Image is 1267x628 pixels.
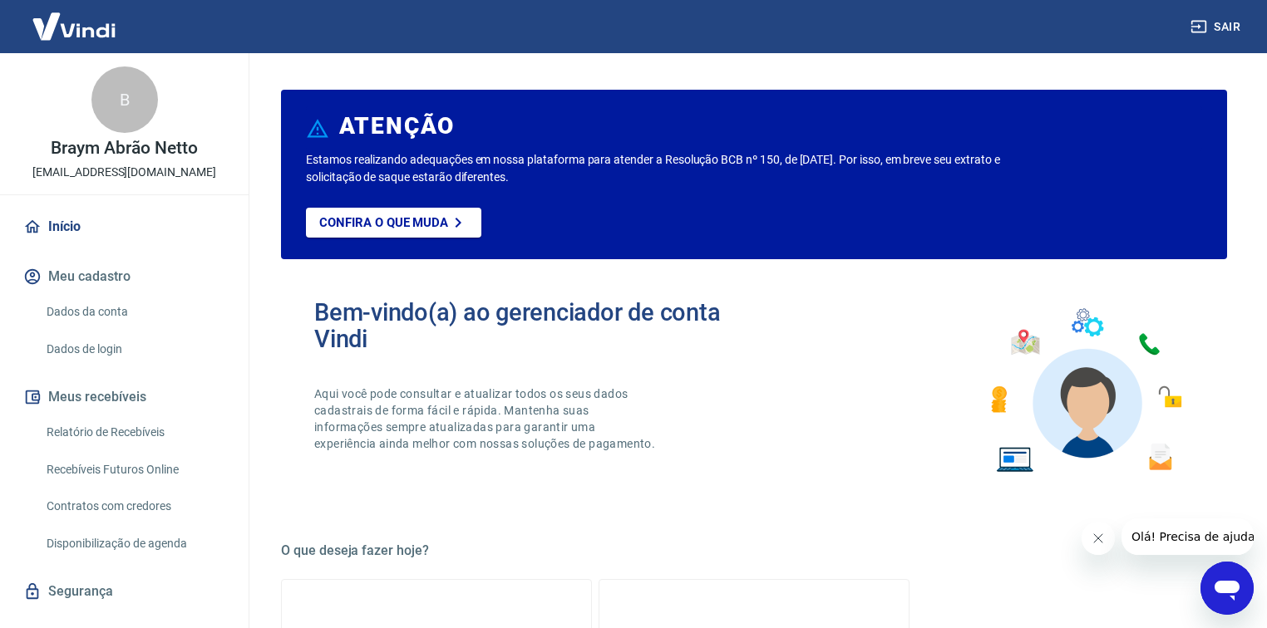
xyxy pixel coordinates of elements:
h5: O que deseja fazer hoje? [281,542,1227,559]
p: Braym Abrão Netto [51,140,197,157]
img: Vindi [20,1,128,52]
a: Recebíveis Futuros Online [40,453,229,487]
div: B [91,66,158,133]
h6: ATENÇÃO [339,118,455,135]
span: Olá! Precisa de ajuda? [10,12,140,25]
p: Aqui você pode consultar e atualizar todos os seus dados cadastrais de forma fácil e rápida. Mant... [314,385,658,452]
a: Relatório de Recebíveis [40,415,229,449]
button: Meu cadastro [20,258,229,295]
p: [EMAIL_ADDRESS][DOMAIN_NAME] [32,164,216,181]
a: Dados de login [40,332,229,366]
a: Segurança [20,573,229,610]
h2: Bem-vindo(a) ao gerenciador de conta Vindi [314,299,754,352]
a: Dados da conta [40,295,229,329]
p: Estamos realizando adequações em nossa plataforma para atender a Resolução BCB nº 150, de [DATE].... [306,151,1023,186]
img: Imagem de um avatar masculino com diversos icones exemplificando as funcionalidades do gerenciado... [976,299,1194,483]
a: Confira o que muda [306,208,481,238]
iframe: Fechar mensagem [1082,522,1115,555]
button: Sair [1187,12,1247,42]
button: Meus recebíveis [20,379,229,415]
a: Início [20,209,229,245]
a: Disponibilização de agenda [40,527,229,561]
p: Confira o que muda [319,215,448,230]
iframe: Mensagem da empresa [1122,518,1254,555]
iframe: Botão para abrir a janela de mensagens [1200,562,1254,615]
a: Contratos com credores [40,489,229,523]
